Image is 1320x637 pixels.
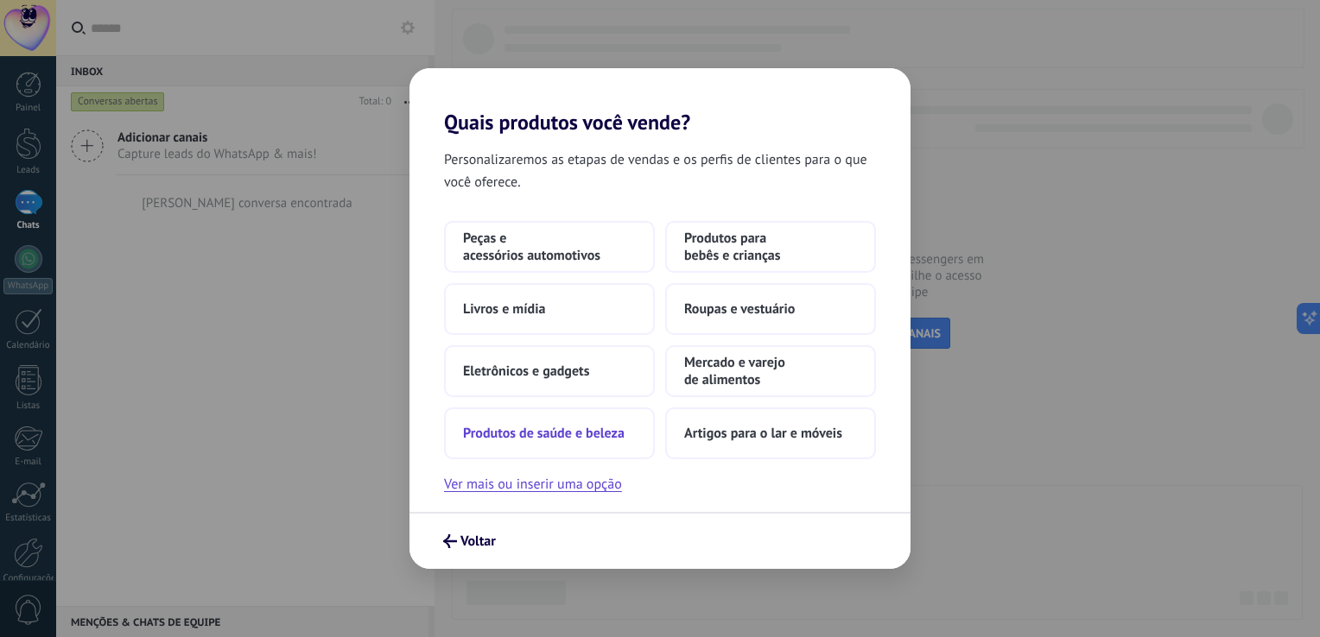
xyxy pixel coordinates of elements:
span: Roupas e vestuário [684,300,795,318]
button: Ver mais ou inserir uma opção [444,473,622,495]
button: Produtos para bebês e crianças [665,221,876,273]
button: Artigos para o lar e móveis [665,407,876,459]
span: Produtos de saúde e beleza [463,425,625,442]
span: Voltar [460,535,496,547]
button: Peças e acessórios automotivos [444,221,655,273]
button: Mercado e varejo de alimentos [665,345,876,397]
span: Artigos para o lar e móveis [684,425,842,442]
button: Roupas e vestuário [665,283,876,335]
button: Produtos de saúde e beleza [444,407,655,459]
span: Livros e mídia [463,300,545,318]
button: Livros e mídia [444,283,655,335]
button: Eletrônicos e gadgets [444,345,655,397]
h2: Quais produtos você vende? [409,68,911,135]
span: Personalizaremos as etapas de vendas e os perfis de clientes para o que você oferece. [444,148,876,193]
span: Eletrônicos e gadgets [463,363,589,380]
span: Produtos para bebês e crianças [684,230,857,264]
span: Mercado e varejo de alimentos [684,354,857,388]
button: Voltar [435,527,504,556]
span: Peças e acessórios automotivos [463,230,636,264]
